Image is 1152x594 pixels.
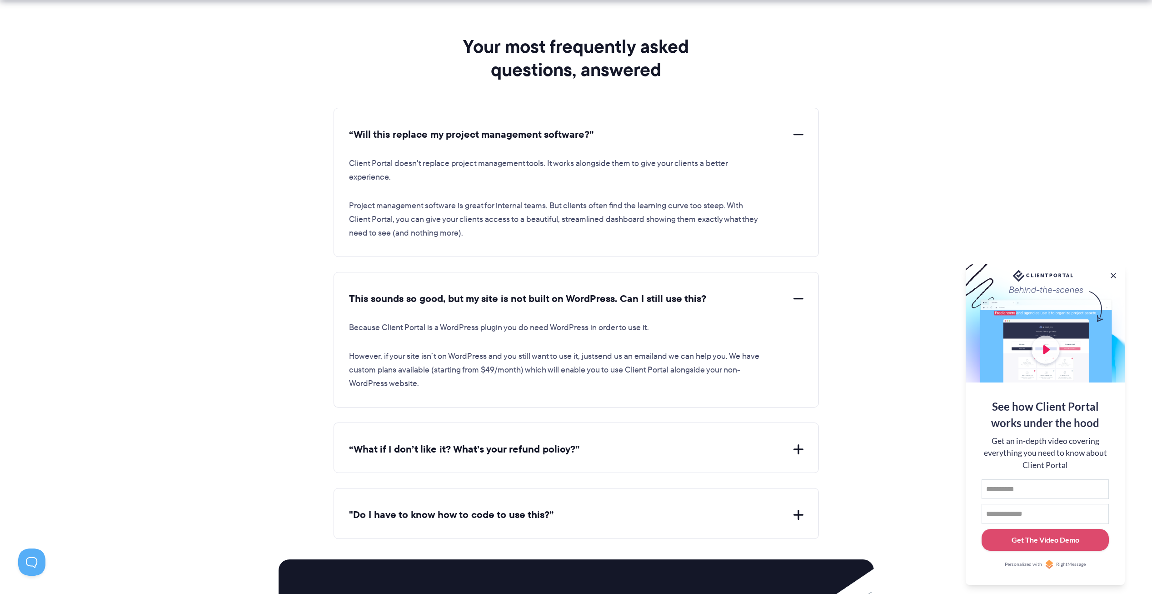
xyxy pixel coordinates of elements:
[982,398,1109,431] div: See how Client Portal works under the hood
[349,443,803,457] button: “What if I don’t like it? What’s your refund policy?”
[982,560,1109,569] a: Personalized withRightMessage
[349,350,763,391] p: However, if your site isn’t on WordPress and you still want to use it, just and we can help you. ...
[1012,534,1079,545] div: Get The Video Demo
[434,35,718,81] h2: Your most frequently asked questions, answered
[594,350,653,362] a: send us an email
[349,157,763,184] p: Client Portal doesn't replace project management tools. It works alongside them to give your clie...
[1045,560,1054,569] img: Personalized with RightMessage
[982,435,1109,471] div: Get an in-depth video covering everything you need to know about Client Portal
[349,321,763,335] p: Because Client Portal is a WordPress plugin you do need WordPress in order to use it.
[18,549,45,576] iframe: Toggle Customer Support
[349,142,803,240] div: “Will this replace my project management software?”
[1005,561,1042,568] span: Personalized with
[349,292,803,306] button: This sounds so good, but my site is not built on WordPress. Can I still use this?
[349,306,803,391] div: This sounds so good, but my site is not built on WordPress. Can I still use this?
[349,199,763,240] p: Project management software is great for internal teams. But clients often find the learning curv...
[982,529,1109,551] button: Get The Video Demo
[349,508,803,522] button: "Do I have to know how to code to use this?”
[349,128,803,142] button: “Will this replace my project management software?”
[1056,561,1086,568] span: RightMessage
